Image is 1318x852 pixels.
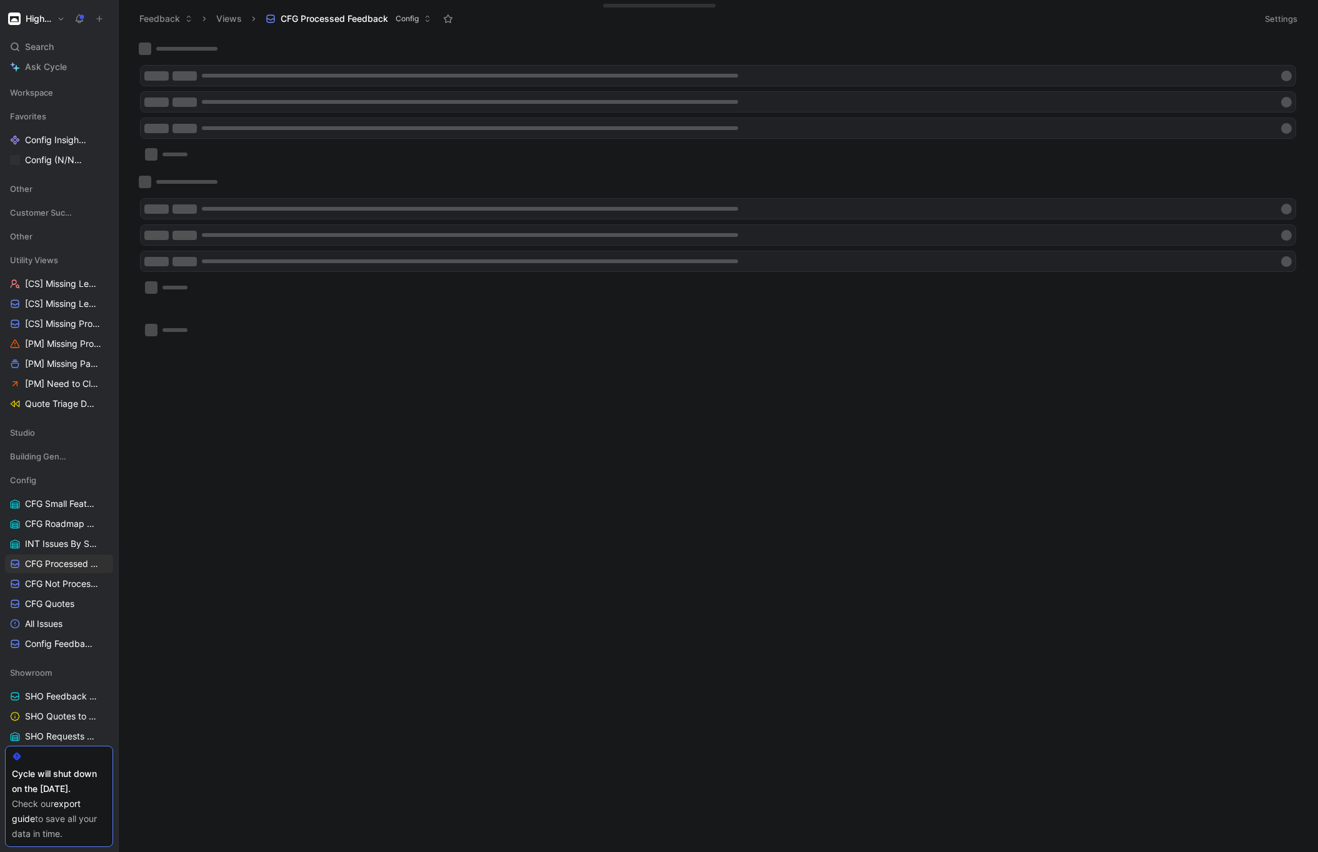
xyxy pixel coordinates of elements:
div: Customer Success Dashboards [5,203,113,222]
div: Utility Views [5,251,113,269]
a: SHO Quotes to Triage [5,707,113,726]
a: Ask Cycle [5,58,113,76]
span: Other [10,183,32,195]
a: [PM] Missing Parent Request [5,354,113,373]
span: Config Feedback All [25,638,97,650]
div: Check our to save all your data in time. [12,796,106,841]
span: All Issues [25,618,62,630]
h1: Higharc [26,13,52,24]
a: [CS] Missing Level of Support [5,294,113,313]
a: SHO Feedback Inbox [5,687,113,706]
a: [CS] Missing Product Area - Feedback [5,314,113,333]
a: [PM] Need to Close Loop [5,374,113,393]
span: CFG Processed Feedback [25,558,99,570]
span: SHO Requests - All [25,730,97,743]
span: Config [396,13,419,25]
a: SHO Requests - All [5,727,113,746]
button: Settings [1259,10,1303,28]
a: CFG Roadmap Projects [5,514,113,533]
span: Showroom [10,666,52,679]
span: [PM] Missing Parent Request [25,358,100,370]
div: Config [5,471,113,489]
span: Building Generation [10,450,67,463]
button: HigharcHigharc [5,10,68,28]
div: Utility Views[CS] Missing Level of Support[CS] Missing Level of Support[CS] Missing Product Area ... [5,251,113,413]
span: Config Insights to Link [25,134,89,146]
div: Search [5,38,113,56]
div: Other [5,179,113,202]
div: Other [5,179,113,198]
span: Quote Triage Dashboard [25,398,99,410]
a: All Issues [5,614,113,633]
span: CFG Not Processed Feedback [25,578,101,590]
img: Higharc [8,13,21,25]
span: Config (N/N/L) [25,154,82,166]
a: Config Insights to Link [5,131,113,149]
span: Search [25,39,54,54]
span: INT Issues By Status [25,538,97,550]
a: Config Feedback All [5,634,113,653]
span: CFG Roadmap Projects [25,518,99,530]
a: CFG Quotes [5,594,113,613]
div: Customer Success Dashboards [5,203,113,226]
div: Workspace [5,83,113,102]
span: Favorites [10,110,46,123]
button: Views [211,9,247,28]
a: Quote Triage Dashboard [5,394,113,413]
div: ShowroomSHO Feedback InboxSHO Quotes to TriageSHO Requests - AllFeatures Affecting Showroom [5,663,113,766]
a: CFG Small Features [5,494,113,513]
div: Showroom [5,663,113,682]
a: CFG Processed Feedback [5,554,113,573]
a: CFG Not Processed Feedback [5,574,113,593]
div: Favorites [5,107,113,126]
a: INT Issues By Status [5,534,113,553]
span: Other [10,230,32,243]
div: ConfigCFG Small FeaturesCFG Roadmap ProjectsINT Issues By StatusCFG Processed FeedbackCFG Not Pro... [5,471,113,653]
span: Workspace [10,86,53,99]
span: SHO Feedback Inbox [25,690,97,703]
span: [CS] Missing Product Area - Feedback [25,318,102,330]
span: Customer Success Dashboards [10,206,74,219]
span: Ask Cycle [25,59,67,74]
span: CFG Small Features [25,498,97,510]
span: Utility Views [10,254,58,266]
div: Other [5,227,113,249]
span: Studio [10,426,35,439]
div: Cycle will shut down on the [DATE]. [12,766,106,796]
span: SHO Quotes to Triage [25,710,98,723]
a: [PM] Missing Product Area - Requests [5,334,113,353]
div: Studio [5,423,113,446]
div: Building Generation [5,447,113,469]
span: Config [10,474,36,486]
div: Building Generation [5,447,113,466]
span: CFG Processed Feedback [281,13,388,25]
button: CFG Processed FeedbackConfig [260,9,437,28]
span: [PM] Need to Close Loop [25,378,99,390]
span: [CS] Missing Level of Support [25,298,101,310]
a: Config (N/N/L) [5,151,113,169]
button: Feedback [134,9,198,28]
span: [CS] Missing Level of Support [25,278,101,290]
div: Studio [5,423,113,442]
a: [CS] Missing Level of Support [5,274,113,293]
span: [PM] Missing Product Area - Requests [25,338,102,350]
div: Other [5,227,113,246]
span: CFG Quotes [25,598,74,610]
